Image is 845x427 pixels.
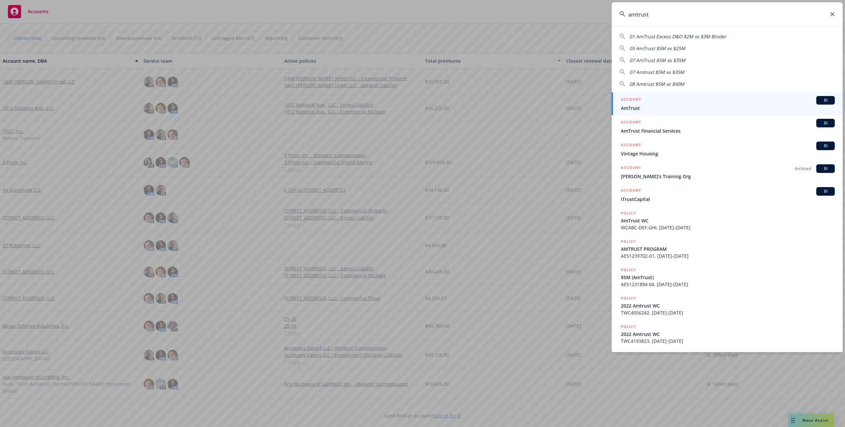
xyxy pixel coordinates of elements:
[621,187,641,195] h5: ACCOUNT
[819,143,832,149] span: BI
[621,196,835,203] span: iTrustCapital
[621,238,636,245] h5: POLICY
[612,115,843,138] a: ACCOUNTBIAmTrust Financial Services
[621,252,835,259] span: AES1239702-01, [DATE]-[DATE]
[621,210,636,216] h5: POLICY
[621,246,835,252] span: AMTRUST PROGRAM
[621,274,835,281] span: $5M (AmTrust)
[621,119,641,127] h5: ACCOUNT
[629,33,726,40] span: 01 AmTrust Excess D&O $2M xs $3M Binder
[621,309,835,316] span: TWC4056242, [DATE]-[DATE]
[612,161,843,183] a: ACCOUNTArchivedBI[PERSON_NAME]'s Training Org
[612,2,843,26] input: Search...
[621,302,835,309] span: 2022 Amtrust WC
[621,173,835,180] span: [PERSON_NAME]'s Training Org
[612,138,843,161] a: ACCOUNTBIVintage Housing
[621,281,835,288] span: AES1231894 04, [DATE]-[DATE]
[819,120,832,126] span: BI
[621,331,835,338] span: 2022 Amtrust WC
[621,96,641,104] h5: ACCOUNT
[612,92,843,115] a: ACCOUNTBIAmTrust
[819,188,832,194] span: BI
[621,142,641,149] h5: ACCOUNT
[621,295,636,302] h5: POLICY
[629,69,684,75] span: 07 Amtrust $5M xs $35M
[621,217,835,224] span: AmTrust WC
[621,127,835,134] span: AmTrust Financial Services
[621,338,835,345] span: TWC4193823, [DATE]-[DATE]
[612,320,843,348] a: POLICY2022 Amtrust WCTWC4193823, [DATE]-[DATE]
[612,183,843,206] a: ACCOUNTBIiTrustCapital
[629,45,685,51] span: 05 AmTrust $5M xs $25M
[629,57,685,63] span: 07 AmTrust $5M xs $35M
[621,224,835,231] span: WCABC-DEF-GHI, [DATE]-[DATE]
[612,263,843,291] a: POLICY$5M (AmTrust)AES1231894 04, [DATE]-[DATE]
[612,206,843,235] a: POLICYAmTrust WCWCABC-DEF-GHI, [DATE]-[DATE]
[621,267,636,273] h5: POLICY
[629,81,684,87] span: 08 Amtrust $5M xs $40M
[621,323,636,330] h5: POLICY
[621,150,835,157] span: Vintage Housing
[795,166,811,172] span: Archived
[819,166,832,172] span: BI
[819,97,832,103] span: BI
[621,105,835,112] span: AmTrust
[612,291,843,320] a: POLICY2022 Amtrust WCTWC4056242, [DATE]-[DATE]
[612,235,843,263] a: POLICYAMTRUST PROGRAMAES1239702-01, [DATE]-[DATE]
[621,164,641,172] h5: ACCOUNT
